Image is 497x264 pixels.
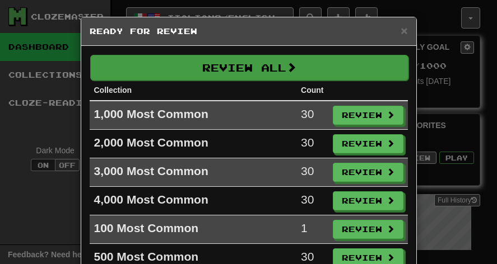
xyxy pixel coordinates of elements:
span: × [401,24,407,37]
td: 3,000 Most Common [90,158,297,187]
button: Close [401,25,407,36]
button: Review [333,106,403,125]
th: Collection [90,80,297,101]
button: Review [333,191,403,210]
button: Review [333,220,403,239]
button: Review All [90,55,408,81]
td: 1,000 Most Common [90,101,297,130]
td: 100 Most Common [90,215,297,244]
td: 4,000 Most Common [90,187,297,215]
td: 30 [296,158,328,187]
td: 1 [296,215,328,244]
th: Count [296,80,328,101]
h5: Ready for Review [90,26,408,37]
button: Review [333,134,403,153]
button: Review [333,163,403,182]
td: 30 [296,187,328,215]
td: 30 [296,130,328,158]
td: 30 [296,101,328,130]
td: 2,000 Most Common [90,130,297,158]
